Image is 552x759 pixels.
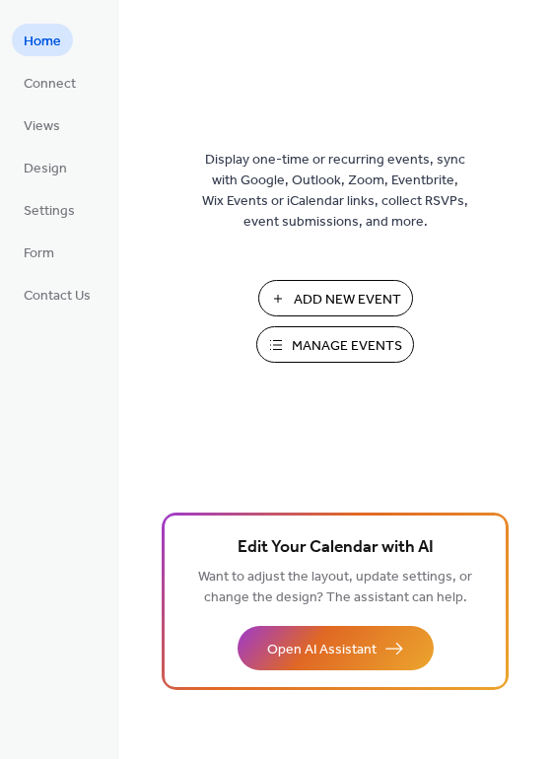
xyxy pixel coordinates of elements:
span: Form [24,243,54,264]
a: Contact Us [12,278,103,310]
span: Views [24,116,60,137]
a: Design [12,151,79,183]
span: Manage Events [292,336,402,357]
span: Edit Your Calendar with AI [238,534,434,562]
span: Want to adjust the layout, update settings, or change the design? The assistant can help. [198,564,472,611]
a: Settings [12,193,87,226]
a: Connect [12,66,88,99]
button: Open AI Assistant [238,626,434,670]
a: Home [12,24,73,56]
span: Design [24,159,67,179]
a: Form [12,236,66,268]
span: Add New Event [294,290,401,310]
span: Connect [24,74,76,95]
button: Manage Events [256,326,414,363]
span: Open AI Assistant [267,640,377,660]
span: Contact Us [24,286,91,307]
span: Settings [24,201,75,222]
span: Home [24,32,61,52]
button: Add New Event [258,280,413,316]
a: Views [12,108,72,141]
span: Display one-time or recurring events, sync with Google, Outlook, Zoom, Eventbrite, Wix Events or ... [202,150,468,233]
